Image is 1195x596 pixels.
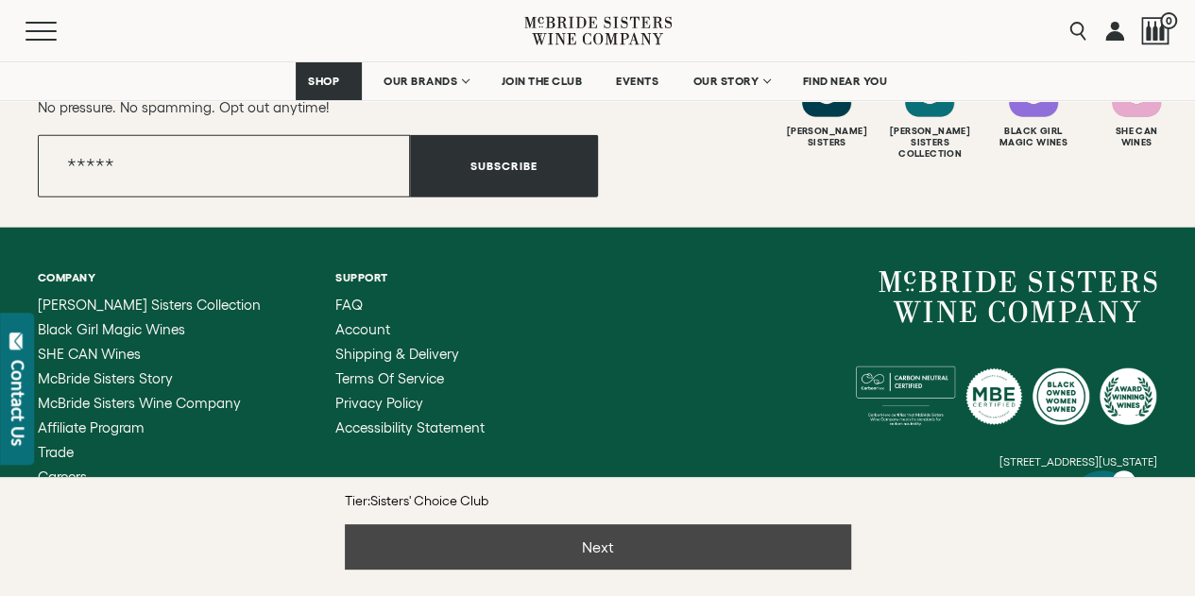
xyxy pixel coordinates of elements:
[1112,470,1135,494] div: 0
[38,469,265,485] a: Careers
[1087,68,1186,148] a: Follow SHE CAN Wines on Instagram She CanWines
[308,75,340,88] span: SHOP
[38,347,265,362] a: SHE CAN Wines
[791,62,900,100] a: FIND NEAR YOU
[335,396,485,411] a: Privacy Policy
[38,468,87,485] span: Careers
[38,419,145,435] span: Affiliate Program
[38,298,265,313] a: McBride Sisters Collection
[38,346,141,362] span: SHE CAN Wines
[1160,12,1177,29] span: 0
[38,420,265,435] a: Affiliate Program
[38,370,173,386] span: McBride Sisters Story
[984,126,1083,148] div: Black Girl Magic Wines
[410,135,598,197] button: Subscribe
[692,75,759,88] span: OUR STORY
[1087,126,1186,148] div: She Can Wines
[880,68,979,160] a: Follow McBride Sisters Collection on Instagram [PERSON_NAME] SistersCollection
[335,395,423,411] span: Privacy Policy
[335,420,485,435] a: Accessibility Statement
[880,126,979,160] div: [PERSON_NAME] Sisters Collection
[296,62,362,100] a: SHOP
[879,271,1157,324] a: McBride Sisters Wine Company
[26,22,94,41] button: Mobile Menu Trigger
[777,68,876,148] a: Follow McBride Sisters on Instagram [PERSON_NAME]Sisters
[38,297,261,313] span: [PERSON_NAME] Sisters Collection
[335,322,485,337] a: Account
[335,419,485,435] span: Accessibility Statement
[335,298,485,313] a: FAQ
[9,360,27,446] div: Contact Us
[38,322,265,337] a: Black Girl Magic Wines
[777,126,876,148] div: [PERSON_NAME] Sisters
[335,371,485,386] a: Terms of Service
[999,455,1157,468] small: [STREET_ADDRESS][US_STATE]
[38,371,265,386] a: McBride Sisters Story
[335,321,390,337] span: Account
[604,62,671,100] a: EVENTS
[371,62,480,100] a: OUR BRANDS
[335,347,485,362] a: Shipping & Delivery
[38,396,265,411] a: McBride Sisters Wine Company
[38,444,74,460] span: Trade
[803,75,888,88] span: FIND NEAR YOU
[38,321,185,337] span: Black Girl Magic Wines
[680,62,781,100] a: OUR STORY
[38,135,410,197] input: Email
[984,68,1083,148] a: Follow Black Girl Magic Wines on Instagram Black GirlMagic Wines
[335,346,459,362] span: Shipping & Delivery
[502,75,583,88] span: JOIN THE CLUB
[384,75,457,88] span: OUR BRANDS
[489,62,595,100] a: JOIN THE CLUB
[335,370,444,386] span: Terms of Service
[38,445,265,460] a: Trade
[616,75,658,88] span: EVENTS
[335,297,363,313] span: FAQ
[38,395,241,411] span: McBride Sisters Wine Company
